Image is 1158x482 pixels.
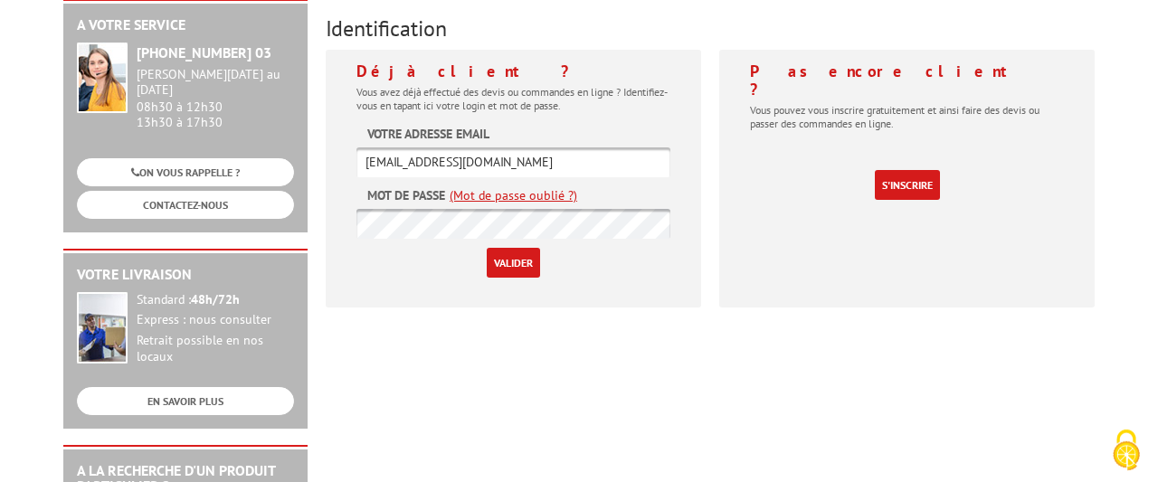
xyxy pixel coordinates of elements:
[487,248,540,278] input: Valider
[750,103,1064,130] p: Vous pouvez vous inscrire gratuitement et ainsi faire des devis ou passer des commandes en ligne.
[77,387,294,415] a: EN SAVOIR PLUS
[356,62,670,80] h4: Déjà client ?
[356,85,670,112] p: Vous avez déjà effectué des devis ou commandes en ligne ? Identifiez-vous en tapant ici votre log...
[750,62,1064,99] h4: Pas encore client ?
[137,312,294,328] div: Express : nous consulter
[77,191,294,219] a: CONTACTEZ-NOUS
[137,292,294,308] div: Standard :
[77,43,128,113] img: widget-service.jpg
[367,186,445,204] label: Mot de passe
[137,333,294,365] div: Retrait possible en nos locaux
[77,267,294,283] h2: Votre livraison
[137,67,294,98] div: [PERSON_NAME][DATE] au [DATE]
[137,67,294,129] div: 08h30 à 12h30 13h30 à 17h30
[1104,428,1149,473] img: Cookies (fenêtre modale)
[191,291,240,307] strong: 48h/72h
[77,292,128,364] img: widget-livraison.jpg
[77,158,294,186] a: ON VOUS RAPPELLE ?
[1095,421,1158,482] button: Cookies (fenêtre modale)
[77,17,294,33] h2: A votre service
[326,17,1095,41] h3: Identification
[875,170,940,200] a: S'inscrire
[367,125,489,143] label: Votre adresse email
[450,186,577,204] a: (Mot de passe oublié ?)
[137,43,271,61] strong: [PHONE_NUMBER] 03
